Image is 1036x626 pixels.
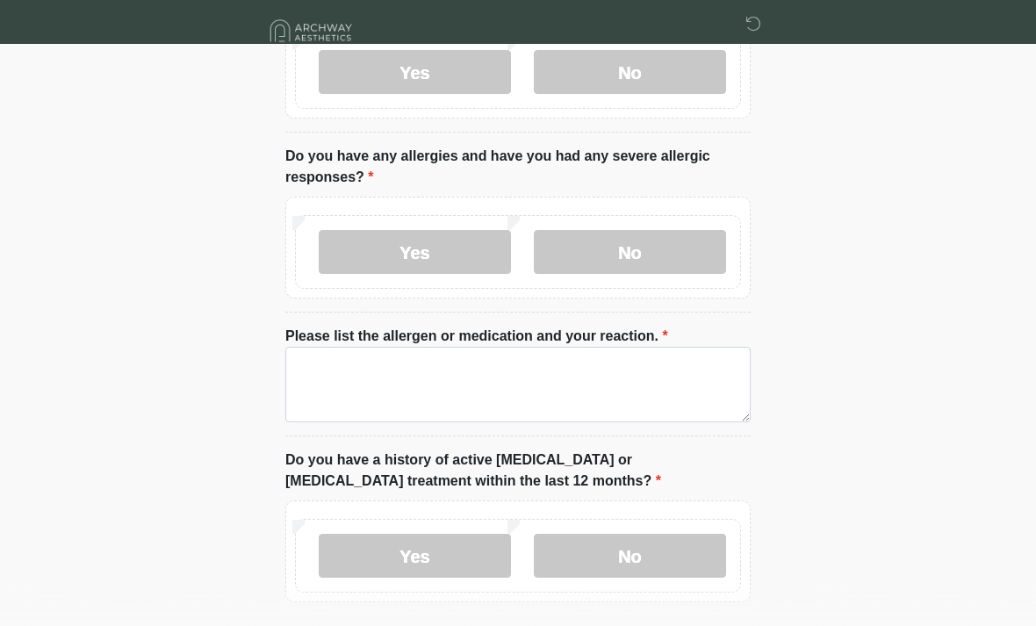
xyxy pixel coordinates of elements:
label: Yes [319,535,511,579]
img: Archway Aesthetics Logo [268,13,356,49]
label: Yes [319,51,511,95]
label: Do you have any allergies and have you had any severe allergic responses? [285,147,751,189]
label: Do you have a history of active [MEDICAL_DATA] or [MEDICAL_DATA] treatment within the last 12 mon... [285,450,751,493]
label: Please list the allergen or medication and your reaction. [285,327,668,348]
label: No [534,51,726,95]
label: No [534,231,726,275]
label: No [534,535,726,579]
label: Yes [319,231,511,275]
